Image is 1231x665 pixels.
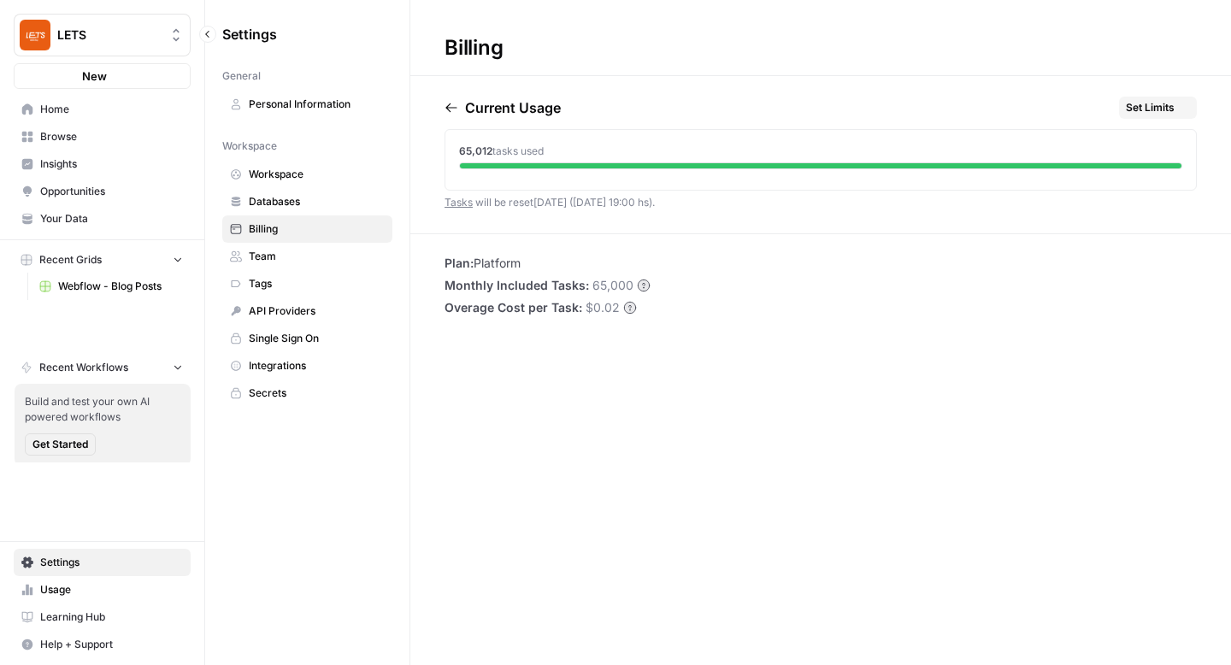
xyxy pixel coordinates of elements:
[40,129,183,144] span: Browse
[222,380,392,407] a: Secrets
[14,14,191,56] button: Workspace: LETS
[222,188,392,215] a: Databases
[249,249,385,264] span: Team
[39,252,102,268] span: Recent Grids
[222,138,277,154] span: Workspace
[410,34,537,62] div: Billing
[14,355,191,380] button: Recent Workflows
[32,437,88,452] span: Get Started
[14,63,191,89] button: New
[222,352,392,380] a: Integrations
[222,297,392,325] a: API Providers
[222,24,277,44] span: Settings
[445,277,589,294] span: Monthly Included Tasks:
[222,91,392,118] a: Personal Information
[20,20,50,50] img: LETS Logo
[14,603,191,631] a: Learning Hub
[249,97,385,112] span: Personal Information
[445,299,582,316] span: Overage Cost per Task:
[40,156,183,172] span: Insights
[249,385,385,401] span: Secrets
[459,144,492,157] span: 65,012
[592,277,633,294] span: 65,000
[40,184,183,199] span: Opportunities
[25,433,96,456] button: Get Started
[14,247,191,273] button: Recent Grids
[249,167,385,182] span: Workspace
[445,255,651,272] li: Platform
[222,325,392,352] a: Single Sign On
[14,631,191,658] button: Help + Support
[222,270,392,297] a: Tags
[14,205,191,232] a: Your Data
[249,303,385,319] span: API Providers
[40,102,183,117] span: Home
[249,221,385,237] span: Billing
[249,331,385,346] span: Single Sign On
[222,68,261,84] span: General
[14,549,191,576] a: Settings
[586,299,620,316] span: $0.02
[39,360,128,375] span: Recent Workflows
[25,394,180,425] span: Build and test your own AI powered workflows
[14,178,191,205] a: Opportunities
[222,215,392,243] a: Billing
[445,196,655,209] span: will be reset [DATE] ([DATE] 19:00 hs) .
[1126,100,1175,115] span: Set Limits
[222,243,392,270] a: Team
[40,637,183,652] span: Help + Support
[40,211,183,227] span: Your Data
[465,97,561,118] p: Current Usage
[14,96,191,123] a: Home
[445,256,474,270] span: Plan:
[1119,97,1197,119] button: Set Limits
[445,196,473,209] a: Tasks
[32,273,191,300] a: Webflow - Blog Posts
[14,123,191,150] a: Browse
[249,358,385,374] span: Integrations
[14,150,191,178] a: Insights
[58,279,183,294] span: Webflow - Blog Posts
[492,144,544,157] span: tasks used
[249,194,385,209] span: Databases
[249,276,385,291] span: Tags
[222,161,392,188] a: Workspace
[40,609,183,625] span: Learning Hub
[14,576,191,603] a: Usage
[57,26,161,44] span: LETS
[40,555,183,570] span: Settings
[40,582,183,597] span: Usage
[82,68,107,85] span: New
